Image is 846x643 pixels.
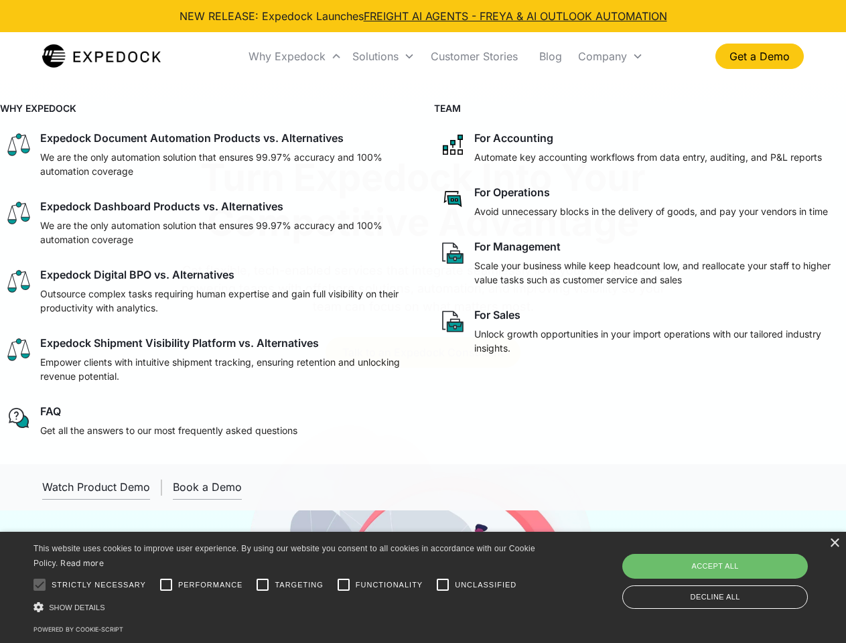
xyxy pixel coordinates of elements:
p: Unlock growth opportunities in your import operations with our tailored industry insights. [474,327,841,355]
p: Get all the answers to our most frequently asked questions [40,423,297,437]
div: Company [578,50,627,63]
div: Show details [33,600,540,614]
div: Solutions [347,33,420,79]
div: Solutions [352,50,399,63]
div: Expedock Dashboard Products vs. Alternatives [40,200,283,213]
span: Strictly necessary [52,579,146,591]
div: For Operations [474,186,550,199]
p: We are the only automation solution that ensures 99.97% accuracy and 100% automation coverage [40,218,407,246]
div: For Sales [474,308,520,321]
div: Accept all [622,554,808,578]
a: Book a Demo [173,475,242,500]
div: Book a Demo [173,480,242,494]
img: rectangular chat bubble icon [439,186,466,212]
p: We are the only automation solution that ensures 99.97% accuracy and 100% automation coverage [40,150,407,178]
img: scale icon [5,336,32,363]
img: scale icon [5,131,32,158]
span: Targeting [275,579,323,591]
div: Expedock Document Automation Products vs. Alternatives [40,131,344,145]
a: FREIGHT AI AGENTS - FREYA & AI OUTLOOK AUTOMATION [364,9,667,23]
span: Functionality [356,579,423,591]
div: Watch Product Demo [42,480,150,494]
a: Blog [528,33,573,79]
a: Get a Demo [715,44,804,69]
img: Expedock Logo [42,43,161,70]
img: paper and bag icon [439,308,466,335]
img: scale icon [5,268,32,295]
div: NEW RELEASE: Expedock Launches [180,8,667,24]
div: Decline all [622,585,808,609]
div: Expedock Shipment Visibility Platform vs. Alternatives [40,336,319,350]
div: For Accounting [474,131,553,145]
img: network like icon [439,131,466,158]
span: This website uses cookies to improve user experience. By using our website you consent to all coo... [33,544,535,569]
img: paper and bag icon [439,240,466,267]
div: Expedock Digital BPO vs. Alternatives [40,268,234,281]
a: Customer Stories [420,33,528,79]
p: Outsource complex tasks requiring human expertise and gain full visibility on their productivity ... [40,287,407,315]
span: Performance [178,579,243,591]
span: Unclassified [455,579,516,591]
div: Company [573,33,648,79]
a: Read more [60,558,104,568]
p: Automate key accounting workflows from data entry, auditing, and P&L reports [474,150,822,164]
p: Empower clients with intuitive shipment tracking, ensuring retention and unlocking revenue potent... [40,355,407,383]
a: home [42,43,161,70]
div: For Management [474,240,561,253]
span: Show details [49,603,105,612]
div: Close [829,539,839,549]
p: Scale your business while keep headcount low, and reallocate your staff to higher value tasks suc... [474,259,841,287]
div: Why Expedock [249,50,326,63]
img: regular chat bubble icon [5,405,32,431]
div: FAQ [40,405,61,418]
p: Avoid unnecessary blocks in the delivery of goods, and pay your vendors in time [474,204,828,218]
div: Why Expedock [243,33,347,79]
a: open lightbox [42,475,150,500]
a: Powered by cookie-script [33,626,123,633]
img: scale icon [5,200,32,226]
